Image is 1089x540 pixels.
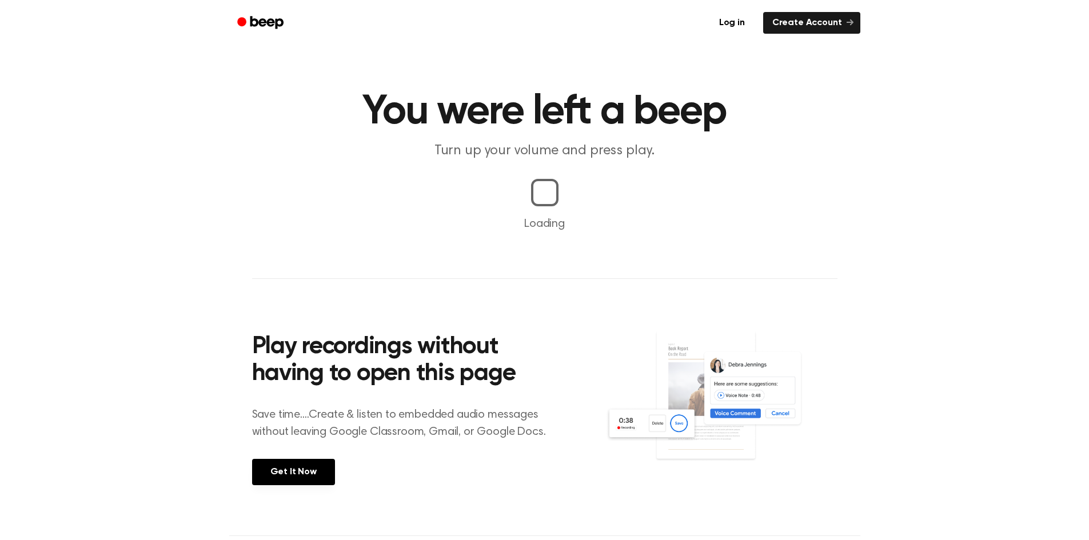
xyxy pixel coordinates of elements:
a: Create Account [763,12,860,34]
a: Beep [229,12,294,34]
h1: You were left a beep [252,91,837,133]
a: Get It Now [252,459,335,485]
p: Save time....Create & listen to embedded audio messages without leaving Google Classroom, Gmail, ... [252,406,560,441]
a: Log in [708,10,756,36]
p: Turn up your volume and press play. [325,142,764,161]
img: Voice Comments on Docs and Recording Widget [605,330,837,484]
p: Loading [14,215,1075,233]
h2: Play recordings without having to open this page [252,334,560,388]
